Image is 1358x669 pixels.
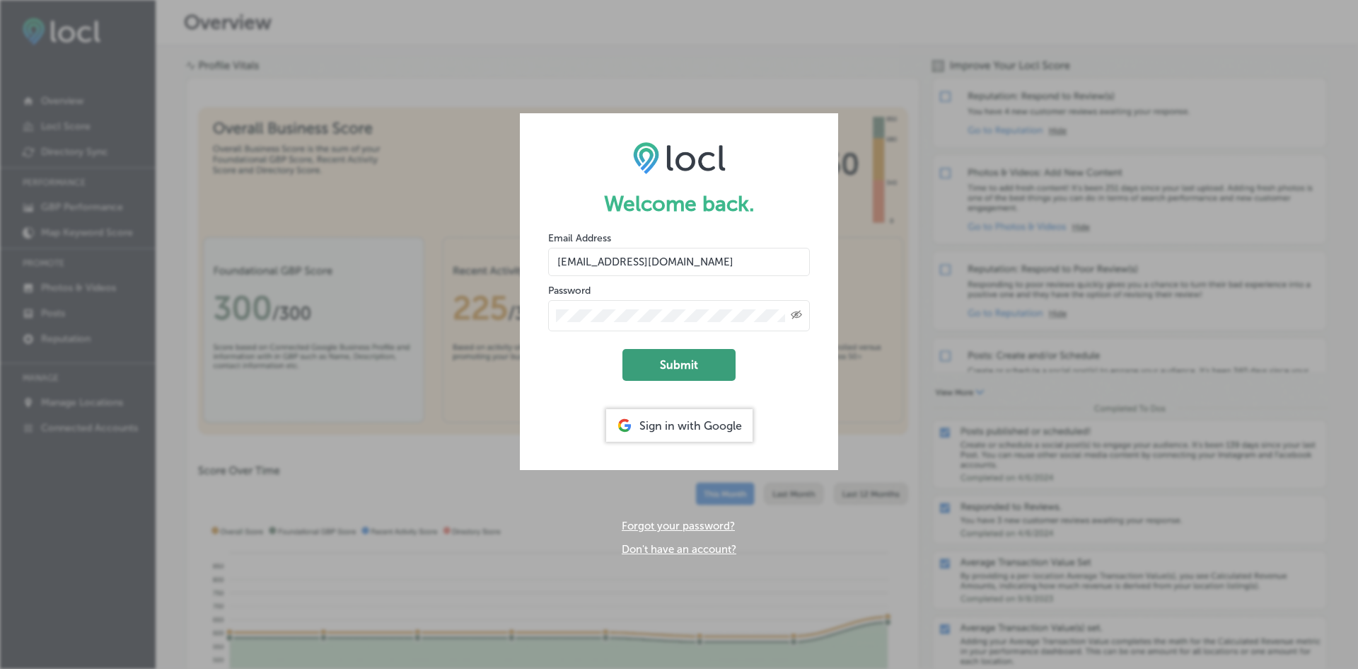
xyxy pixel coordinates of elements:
[548,191,810,217] h1: Welcome back.
[548,285,591,297] label: Password
[633,142,726,174] img: LOCL logo
[791,309,802,322] span: Toggle password visibility
[622,543,736,556] a: Don't have an account?
[548,232,611,244] label: Email Address
[622,520,735,532] a: Forgot your password?
[622,349,736,381] button: Submit
[606,409,753,442] div: Sign in with Google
